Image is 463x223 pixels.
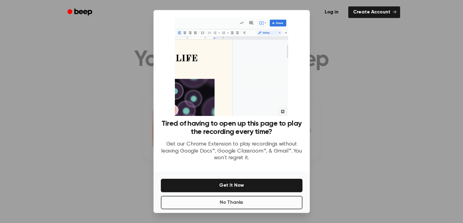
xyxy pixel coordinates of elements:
[348,6,400,18] a: Create Account
[319,5,345,19] a: Log in
[175,17,288,116] img: Beep extension in action
[161,196,302,209] button: No Thanks
[161,120,302,136] h3: Tired of having to open up this page to play the recording every time?
[63,6,98,18] a: Beep
[161,179,302,192] button: Get It Now
[161,141,302,162] p: Get our Chrome Extension to play recordings without leaving Google Docs™, Google Classroom™, & Gm...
